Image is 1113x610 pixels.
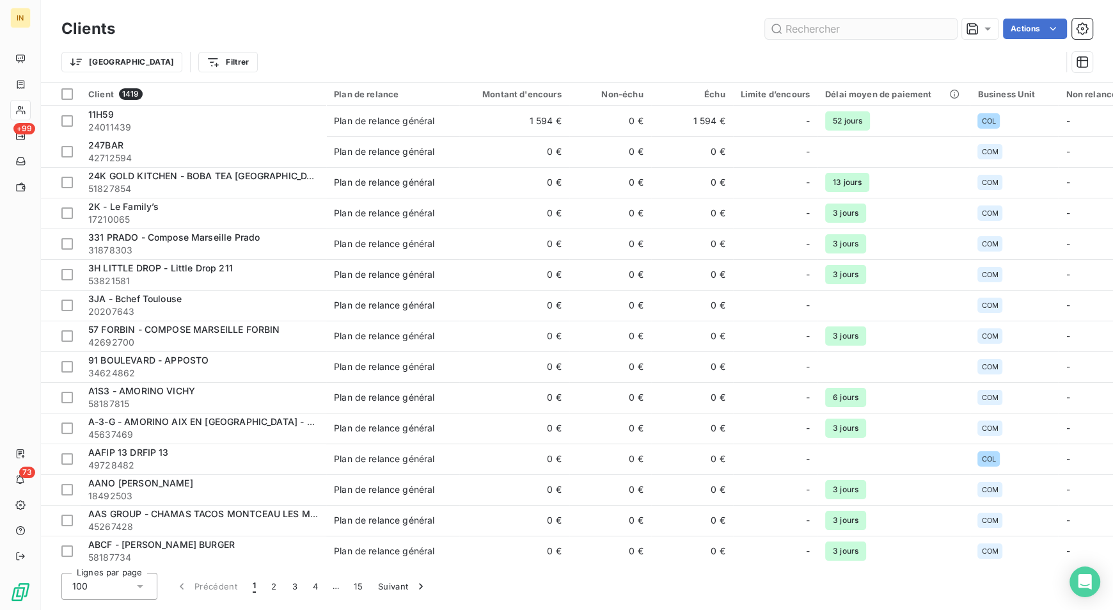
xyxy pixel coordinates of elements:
[334,483,434,496] div: Plan de relance général
[198,52,257,72] button: Filtrer
[651,229,733,259] td: 0 €
[569,474,651,505] td: 0 €
[305,573,326,600] button: 4
[88,262,233,273] span: 3H LITTLE DROP - Little Drop 211
[88,275,319,287] span: 53821581
[459,351,569,382] td: 0 €
[981,455,995,463] span: COL
[334,237,434,250] div: Plan de relance général
[88,182,319,195] span: 51827854
[825,480,866,499] span: 3 jours
[1066,300,1070,310] span: -
[285,573,305,600] button: 3
[10,582,31,602] img: Logo LeanPay
[651,536,733,566] td: 0 €
[1066,545,1070,556] span: -
[981,271,998,278] span: COM
[459,198,569,229] td: 0 €
[13,123,35,134] span: +99
[981,148,998,156] span: COM
[88,397,319,410] span: 58187815
[806,514,810,527] span: -
[10,8,31,28] div: IN
[651,382,733,413] td: 0 €
[346,573,370,600] button: 15
[88,109,114,120] span: 11H59
[569,413,651,444] td: 0 €
[88,428,319,441] span: 45637469
[88,459,319,472] span: 49728482
[459,106,569,136] td: 1 594 €
[981,547,998,555] span: COM
[981,486,998,494] span: COM
[334,360,434,373] div: Plan de relance général
[741,89,810,99] div: Limite d’encours
[569,351,651,382] td: 0 €
[1066,146,1070,157] span: -
[806,207,810,220] span: -
[569,259,651,290] td: 0 €
[119,88,143,100] span: 1419
[88,232,260,243] span: 331 PRADO - Compose Marseille Prado
[569,136,651,167] td: 0 €
[569,536,651,566] td: 0 €
[88,170,340,181] span: 24K GOLD KITCHEN - BOBA TEA [GEOGRAPHIC_DATA] 13
[651,167,733,198] td: 0 €
[88,447,169,458] span: AAFIP 13 DRFIP 13
[981,240,998,248] span: COM
[569,229,651,259] td: 0 €
[569,444,651,474] td: 0 €
[577,89,643,99] div: Non-échu
[459,290,569,321] td: 0 €
[569,198,651,229] td: 0 €
[88,367,319,380] span: 34624862
[825,265,866,284] span: 3 jours
[806,391,810,404] span: -
[981,517,998,524] span: COM
[88,336,319,349] span: 42692700
[981,179,998,186] span: COM
[651,106,733,136] td: 1 594 €
[825,326,866,346] span: 3 jours
[72,580,88,593] span: 100
[1066,361,1070,372] span: -
[334,115,434,127] div: Plan de relance général
[659,89,725,99] div: Échu
[825,419,866,438] span: 3 jours
[569,505,651,536] td: 0 €
[1066,269,1070,280] span: -
[88,293,182,304] span: 3JA - Bchef Toulouse
[88,490,319,502] span: 18492503
[825,542,866,561] span: 3 jours
[806,268,810,281] span: -
[765,19,957,39] input: Rechercher
[88,89,114,99] span: Client
[61,52,182,72] button: [GEOGRAPHIC_DATA]
[88,416,331,427] span: A-3-G - AMORINO AIX EN [GEOGRAPHIC_DATA] - AIX 3
[459,229,569,259] td: 0 €
[981,117,995,125] span: COL
[459,321,569,351] td: 0 €
[334,453,434,465] div: Plan de relance général
[981,363,998,371] span: COM
[806,545,810,558] span: -
[370,573,435,600] button: Suivant
[651,290,733,321] td: 0 €
[1066,515,1070,526] span: -
[981,394,998,401] span: COM
[88,213,319,226] span: 17210065
[334,268,434,281] div: Plan de relance général
[825,388,866,407] span: 6 jours
[1066,207,1070,218] span: -
[1070,566,1100,597] div: Open Intercom Messenger
[825,234,866,253] span: 3 jours
[459,382,569,413] td: 0 €
[334,89,452,99] div: Plan de relance
[977,89,1050,99] div: Business Unit
[651,198,733,229] td: 0 €
[1066,453,1070,464] span: -
[334,330,434,342] div: Plan de relance général
[253,580,256,593] span: 1
[806,453,810,465] span: -
[88,478,193,488] span: AANO [PERSON_NAME]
